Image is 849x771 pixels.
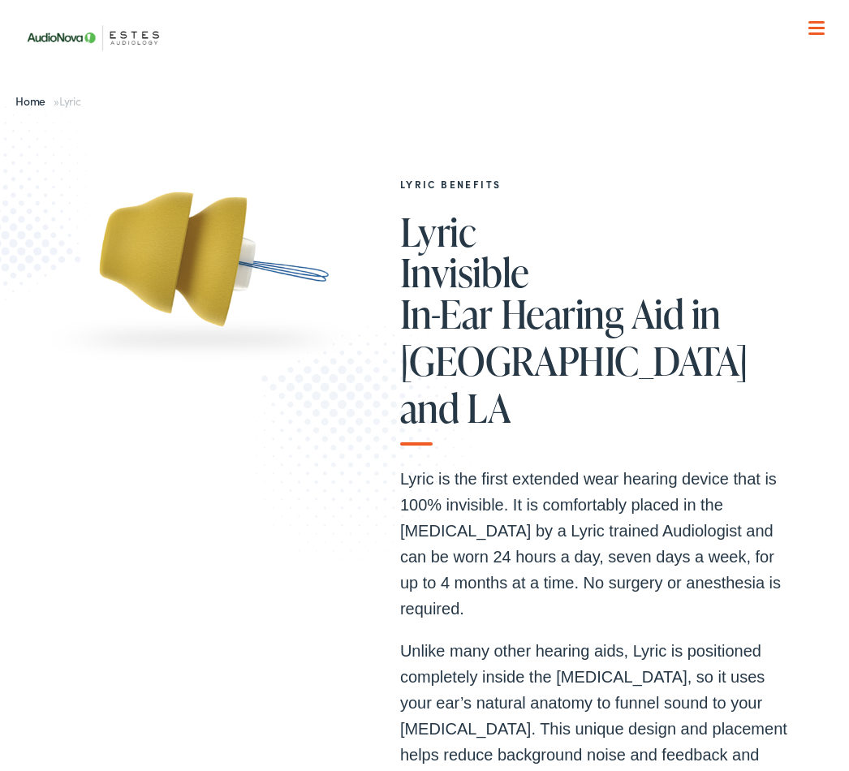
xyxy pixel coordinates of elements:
[631,292,684,335] span: Aid
[467,386,511,429] span: LA
[400,292,493,335] span: In-Ear
[400,251,529,294] span: Invisible
[400,466,791,622] p: Lyric is the first extended wear hearing device that is 100% invisible. It is comfortably placed ...
[222,308,496,590] img: Bottom portion of a graphic image with a halftone pattern, adding to the site's aesthetic appeal.
[29,65,832,115] a: What We Offer
[400,339,748,382] span: [GEOGRAPHIC_DATA]
[501,292,624,335] span: Hearing
[400,386,459,429] span: and
[400,210,476,253] span: Lyric
[400,179,791,190] h2: Lyric Benefits
[692,292,721,335] span: in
